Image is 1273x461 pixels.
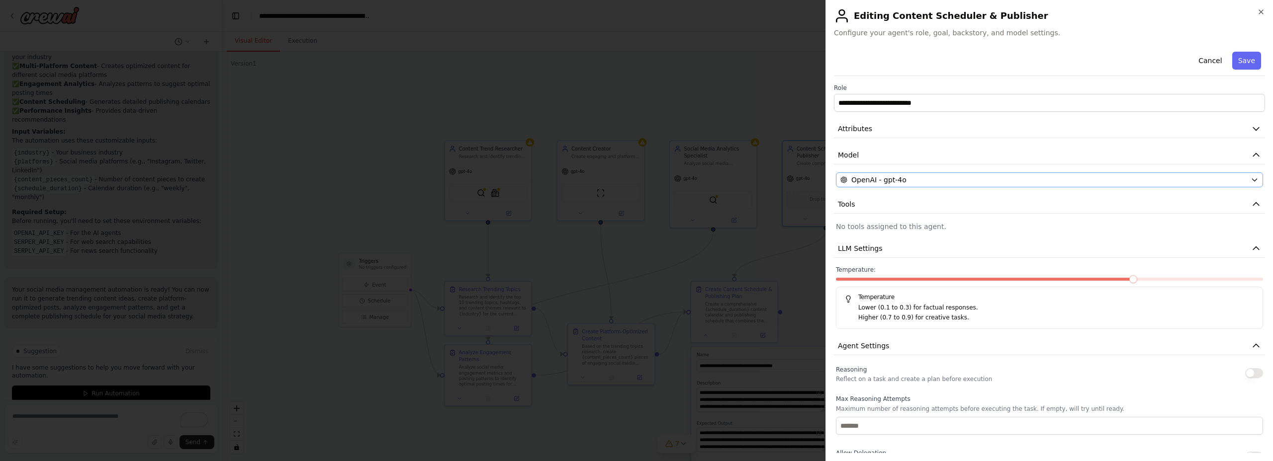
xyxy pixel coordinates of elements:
[836,366,867,373] span: Reasoning
[1232,52,1261,70] button: Save
[834,239,1265,258] button: LLM Settings
[836,375,992,383] p: Reflect on a task and create a plan before execution
[851,175,907,185] span: OpenAI - gpt-4o
[836,405,1263,413] p: Maximum number of reasoning attempts before executing the task. If empty, will try until ready.
[838,341,889,351] span: Agent Settings
[834,8,1265,24] h2: Editing Content Scheduler & Publisher
[858,303,1255,313] p: Lower (0.1 to 0.3) for factual responses.
[836,172,1263,187] button: OpenAI - gpt-4o
[838,243,883,253] span: LLM Settings
[838,199,855,209] span: Tools
[834,84,1265,92] label: Role
[838,150,859,160] span: Model
[834,146,1265,164] button: Model
[836,266,876,274] span: Temperature:
[834,120,1265,138] button: Attributes
[834,28,1265,38] span: Configure your agent's role, goal, backstory, and model settings.
[844,293,1255,301] h5: Temperature
[836,450,886,457] span: Allow Delegation
[834,195,1265,214] button: Tools
[834,337,1265,355] button: Agent Settings
[838,124,872,134] span: Attributes
[836,395,1263,403] label: Max Reasoning Attempts
[858,313,1255,323] p: Higher (0.7 to 0.9) for creative tasks.
[1192,52,1228,70] button: Cancel
[836,222,1263,231] p: No tools assigned to this agent.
